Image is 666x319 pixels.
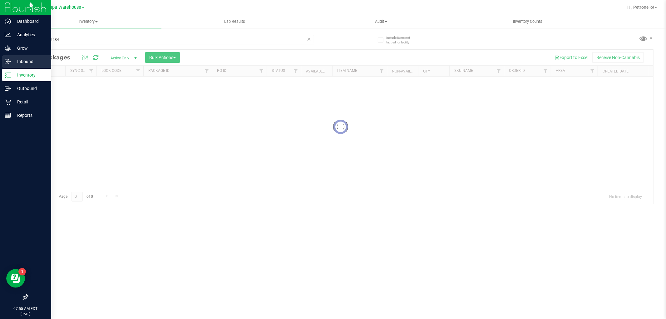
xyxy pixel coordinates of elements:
a: Audit [308,15,454,28]
inline-svg: Outbound [5,85,11,92]
span: Audit [308,19,454,24]
p: Analytics [11,31,48,38]
span: Include items not tagged for facility [386,35,417,45]
span: Inventory [15,19,161,24]
inline-svg: Inventory [5,72,11,78]
inline-svg: Retail [5,99,11,105]
p: Grow [11,44,48,52]
inline-svg: Inbound [5,58,11,65]
a: Inventory [15,15,161,28]
a: Lab Results [161,15,308,28]
p: Inventory [11,71,48,79]
span: Lab Results [216,19,254,24]
span: Clear [307,35,311,43]
span: Tampa Warehouse [43,5,81,10]
p: Dashboard [11,17,48,25]
span: Inventory Counts [505,19,551,24]
p: Outbound [11,85,48,92]
input: Search Package ID, Item Name, SKU, Lot or Part Number... [27,35,314,44]
a: Inventory Counts [454,15,601,28]
span: Hi, Petroneilo! [627,5,654,10]
inline-svg: Dashboard [5,18,11,24]
inline-svg: Analytics [5,32,11,38]
p: Inbound [11,58,48,65]
iframe: Resource center [6,269,25,288]
p: [DATE] [3,312,48,316]
p: Retail [11,98,48,106]
iframe: Resource center unread badge [18,268,26,276]
p: Reports [11,112,48,119]
inline-svg: Reports [5,112,11,118]
p: 07:55 AM EDT [3,306,48,312]
inline-svg: Grow [5,45,11,51]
